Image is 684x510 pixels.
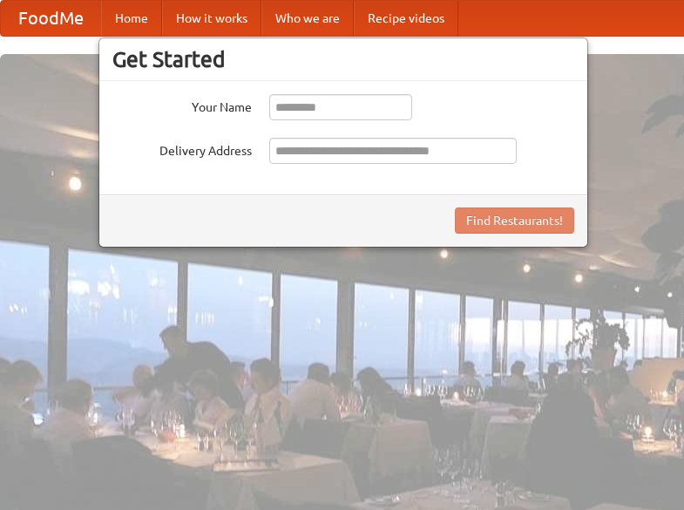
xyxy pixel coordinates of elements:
[112,94,252,116] label: Your Name
[455,207,574,234] button: Find Restaurants!
[101,1,162,36] a: Home
[1,1,101,36] a: FoodMe
[162,1,261,36] a: How it works
[354,1,458,36] a: Recipe videos
[112,46,574,72] h3: Get Started
[261,1,354,36] a: Who we are
[112,138,252,160] label: Delivery Address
